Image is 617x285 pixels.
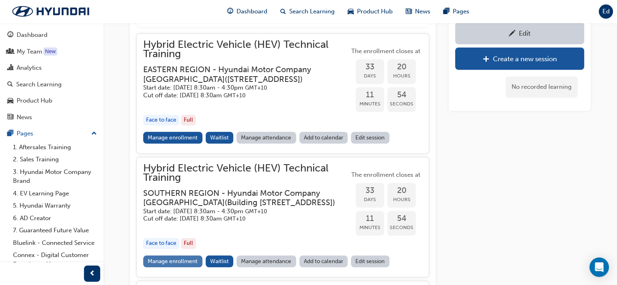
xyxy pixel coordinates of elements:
[3,126,100,141] button: Pages
[16,80,62,89] div: Search Learning
[210,258,229,265] span: Waitlist
[206,132,234,144] button: Waitlist
[387,99,416,109] span: Seconds
[143,255,202,267] a: Manage enrollment
[3,110,100,125] a: News
[10,224,100,237] a: 7. Guaranteed Future Value
[4,3,97,20] img: Trak
[236,132,296,144] a: Manage attendance
[245,84,267,91] span: Australian Eastern Standard Time GMT+10
[299,132,348,144] a: Add to calendar
[356,62,384,72] span: 33
[143,189,336,208] h3: SOUTHERN REGION - Hyundai Motor Company [GEOGRAPHIC_DATA] ( Building [STREET_ADDRESS] )
[505,76,578,98] div: No recorded learning
[356,71,384,81] span: Days
[181,238,196,249] div: Full
[7,114,13,121] span: news-icon
[351,255,389,267] a: Edit session
[3,28,100,43] a: Dashboard
[221,3,274,20] a: guage-iconDashboard
[357,7,393,16] span: Product Hub
[245,208,267,215] span: Australian Eastern Standard Time GMT+10
[143,115,179,126] div: Face to face
[224,92,245,99] span: Australian Eastern Standard Time GMT+10
[210,134,229,141] span: Waitlist
[7,64,13,72] span: chart-icon
[143,208,336,215] h5: Start date: [DATE] 8:30am - 4:30pm
[10,141,100,154] a: 1. Aftersales Training
[143,40,422,147] button: Hybrid Electric Vehicle (HEV) Technical TrainingEASTERN REGION - Hyundai Motor Company [GEOGRAPHI...
[43,47,57,56] div: Tooltip anchor
[143,132,202,144] a: Manage enrollment
[7,32,13,39] span: guage-icon
[599,4,613,19] button: Ed
[143,164,422,270] button: Hybrid Electric Vehicle (HEV) Technical TrainingSOUTHERN REGION - Hyundai Motor Company [GEOGRAPH...
[349,170,422,180] span: The enrollment closes at
[143,40,349,58] span: Hybrid Electric Vehicle (HEV) Technical Training
[89,269,95,279] span: prev-icon
[91,129,97,139] span: up-icon
[387,195,416,204] span: Hours
[455,22,584,44] a: Edit
[280,6,286,17] span: search-icon
[143,92,336,99] h5: Cut off date: [DATE] 8:30am
[10,153,100,166] a: 2. Sales Training
[17,113,32,122] div: News
[348,6,354,17] span: car-icon
[602,7,610,16] span: Ed
[143,164,349,182] span: Hybrid Electric Vehicle (HEV) Technical Training
[10,199,100,212] a: 5. Hyundai Warranty
[519,29,531,37] div: Edit
[10,237,100,249] a: Bluelink - Connected Service
[143,84,336,92] h5: Start date: [DATE] 8:30am - 4:30pm
[7,48,13,56] span: people-icon
[406,6,412,17] span: news-icon
[387,214,416,223] span: 54
[299,255,348,267] a: Add to calendar
[509,30,516,38] span: pencil-icon
[17,47,42,56] div: My Team
[341,3,399,20] a: car-iconProduct Hub
[17,30,47,40] div: Dashboard
[236,255,296,267] a: Manage attendance
[437,3,476,20] a: pages-iconPages
[356,99,384,109] span: Minutes
[399,3,437,20] a: news-iconNews
[356,223,384,232] span: Minutes
[206,255,234,267] button: Waitlist
[415,7,430,16] span: News
[589,257,609,277] div: Open Intercom Messenger
[356,90,384,100] span: 11
[7,81,13,88] span: search-icon
[349,47,422,56] span: The enrollment closes at
[224,215,245,222] span: Australian Eastern Standard Time GMT+10
[10,166,100,187] a: 3. Hyundai Motor Company Brand
[7,130,13,137] span: pages-icon
[227,6,233,17] span: guage-icon
[10,187,100,200] a: 4. EV Learning Page
[387,223,416,232] span: Seconds
[274,3,341,20] a: search-iconSearch Learning
[493,55,557,63] div: Create a new session
[453,7,469,16] span: Pages
[143,238,179,249] div: Face to face
[10,249,100,270] a: Connex - Digital Customer Experience Management
[387,186,416,195] span: 20
[3,93,100,108] a: Product Hub
[17,96,52,105] div: Product Hub
[17,63,42,73] div: Analytics
[3,77,100,92] a: Search Learning
[3,26,100,126] button: DashboardMy TeamAnalyticsSearch LearningProduct HubNews
[483,56,490,64] span: plus-icon
[387,90,416,100] span: 54
[455,47,584,70] a: Create a new session
[356,195,384,204] span: Days
[143,215,336,223] h5: Cut off date: [DATE] 8:30am
[289,7,335,16] span: Search Learning
[181,115,196,126] div: Full
[236,7,267,16] span: Dashboard
[387,62,416,72] span: 20
[387,71,416,81] span: Hours
[7,97,13,105] span: car-icon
